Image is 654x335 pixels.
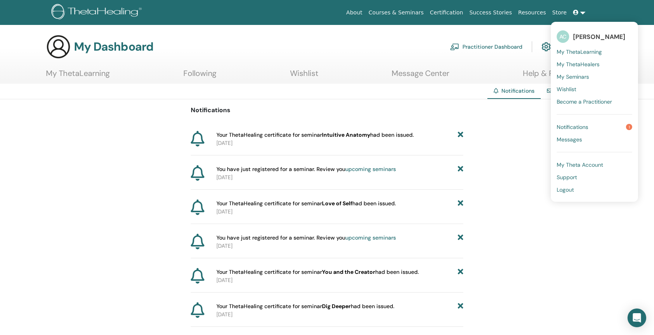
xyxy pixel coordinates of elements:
[183,69,216,84] a: Following
[557,161,603,168] span: My Theta Account
[557,174,577,181] span: Support
[557,183,632,196] a: Logout
[466,5,515,20] a: Success Stories
[557,83,632,95] a: Wishlist
[573,33,625,41] span: [PERSON_NAME]
[557,95,632,108] a: Become a Practitioner
[557,61,599,68] span: My ThetaHealers
[450,38,522,55] a: Practitioner Dashboard
[427,5,466,20] a: Certification
[557,86,576,93] span: Wishlist
[557,46,632,58] a: My ThetaLearning
[51,4,144,21] img: logo.png
[557,48,602,55] span: My ThetaLearning
[541,40,551,53] img: cog.svg
[216,173,463,182] p: [DATE]
[557,133,632,146] a: Messages
[366,5,427,20] a: Courses & Seminars
[216,234,396,242] span: You have just registered for a seminar. Review you
[557,159,632,171] a: My Theta Account
[557,123,588,130] span: Notifications
[322,268,375,275] b: You and the Creator
[549,5,570,20] a: Store
[216,242,463,250] p: [DATE]
[216,268,419,276] span: Your ThetaHealing certificate for seminar had been issued.
[557,136,582,143] span: Messages
[515,5,549,20] a: Resources
[322,131,370,138] b: Intuitive Anatomy
[541,38,585,55] a: My Account
[557,71,632,83] a: My Seminars
[345,166,396,173] a: upcoming seminars
[322,200,352,207] b: Love of Self
[557,58,632,71] a: My ThetaHealers
[343,5,365,20] a: About
[557,171,632,183] a: Support
[523,69,585,84] a: Help & Resources
[501,87,534,94] span: Notifications
[322,303,351,310] b: Dig Deeper
[216,302,394,310] span: Your ThetaHealing certificate for seminar had been issued.
[557,121,632,133] a: Notifications1
[46,34,71,59] img: generic-user-icon.jpg
[290,69,318,84] a: Wishlist
[557,30,569,43] span: AC
[557,98,612,105] span: Become a Practitioner
[626,124,632,130] span: 1
[216,139,463,147] p: [DATE]
[191,106,463,115] p: Notifications
[216,310,463,319] p: [DATE]
[46,69,110,84] a: My ThetaLearning
[557,28,632,46] a: AC[PERSON_NAME]
[216,165,396,173] span: You have just registered for a seminar. Review you
[628,309,646,327] div: Open Intercom Messenger
[392,69,449,84] a: Message Center
[216,208,463,216] p: [DATE]
[216,276,463,284] p: [DATE]
[216,131,414,139] span: Your ThetaHealing certificate for seminar had been issued.
[345,234,396,241] a: upcoming seminars
[557,73,589,80] span: My Seminars
[557,186,574,193] span: Logout
[216,199,396,208] span: Your ThetaHealing certificate for seminar had been issued.
[450,43,459,50] img: chalkboard-teacher.svg
[74,40,153,54] h3: My Dashboard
